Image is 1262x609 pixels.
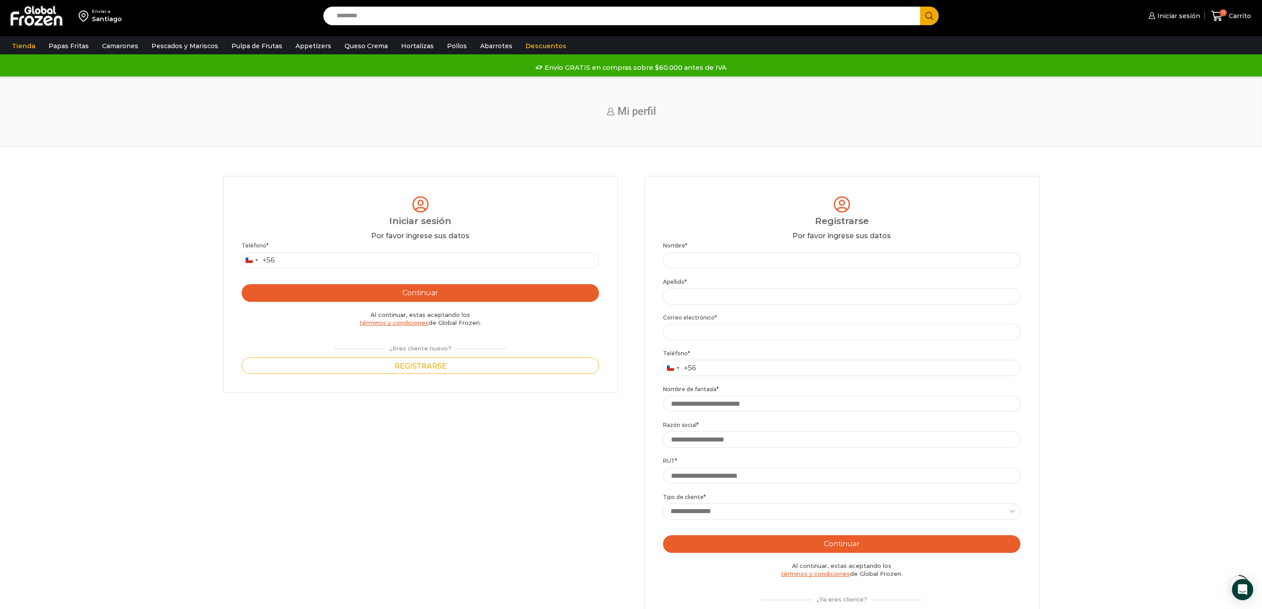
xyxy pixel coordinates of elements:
button: Search button [920,7,939,25]
a: Pollos [443,38,471,54]
label: Nombre de fantasía [663,385,1021,393]
a: Abarrotes [476,38,517,54]
div: Iniciar sesión [242,214,599,228]
button: Selected country [242,253,275,268]
div: Registrarse [663,214,1021,228]
a: Pulpa de Frutas [227,38,287,54]
label: Tipo de cliente [663,493,1021,501]
label: RUT [663,457,1021,465]
button: Continuar [242,284,599,302]
a: Hortalizas [397,38,438,54]
div: Santiago [92,15,122,23]
div: Al continuar, estas aceptando los de Global Frozen. [242,311,599,327]
label: Razón social [663,421,1021,429]
button: Continuar [663,535,1021,553]
div: ¿Eres cliente nuevo? [330,341,511,353]
a: Descuentos [521,38,571,54]
button: Registrarse [242,358,599,374]
div: ¿Ya eres cliente? [757,592,926,604]
span: Carrito [1227,11,1251,20]
a: Papas Fritas [44,38,93,54]
div: Al continuar, estas aceptando los de Global Frozen. [663,562,1021,578]
label: Correo electrónico [663,313,1021,322]
span: Iniciar sesión [1155,11,1200,20]
button: Selected country [663,360,696,376]
a: 11 Carrito [1209,6,1253,27]
a: términos y condiciones [781,570,850,577]
span: Mi perfil [618,105,656,118]
label: Teléfono [242,241,599,250]
a: términos y condiciones [360,319,428,326]
label: Teléfono [663,349,1021,358]
a: Iniciar sesión [1146,7,1200,25]
label: Apellido [663,278,1021,286]
div: +56 [262,255,275,266]
a: Tienda [8,38,40,54]
div: Por favor ingrese sus datos [242,231,599,241]
a: Queso Crema [340,38,392,54]
img: tabler-icon-user-circle.svg [832,194,852,214]
div: Open Intercom Messenger [1232,579,1253,600]
label: Nombre [663,241,1021,250]
img: tabler-icon-user-circle.svg [410,194,431,214]
img: address-field-icon.svg [79,8,92,23]
div: Enviar a [92,8,122,15]
div: Por favor ingrese sus datos [663,231,1021,241]
a: Appetizers [291,38,336,54]
a: Pescados y Mariscos [147,38,223,54]
span: 11 [1220,9,1227,16]
div: +56 [684,362,696,374]
a: Camarones [98,38,143,54]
